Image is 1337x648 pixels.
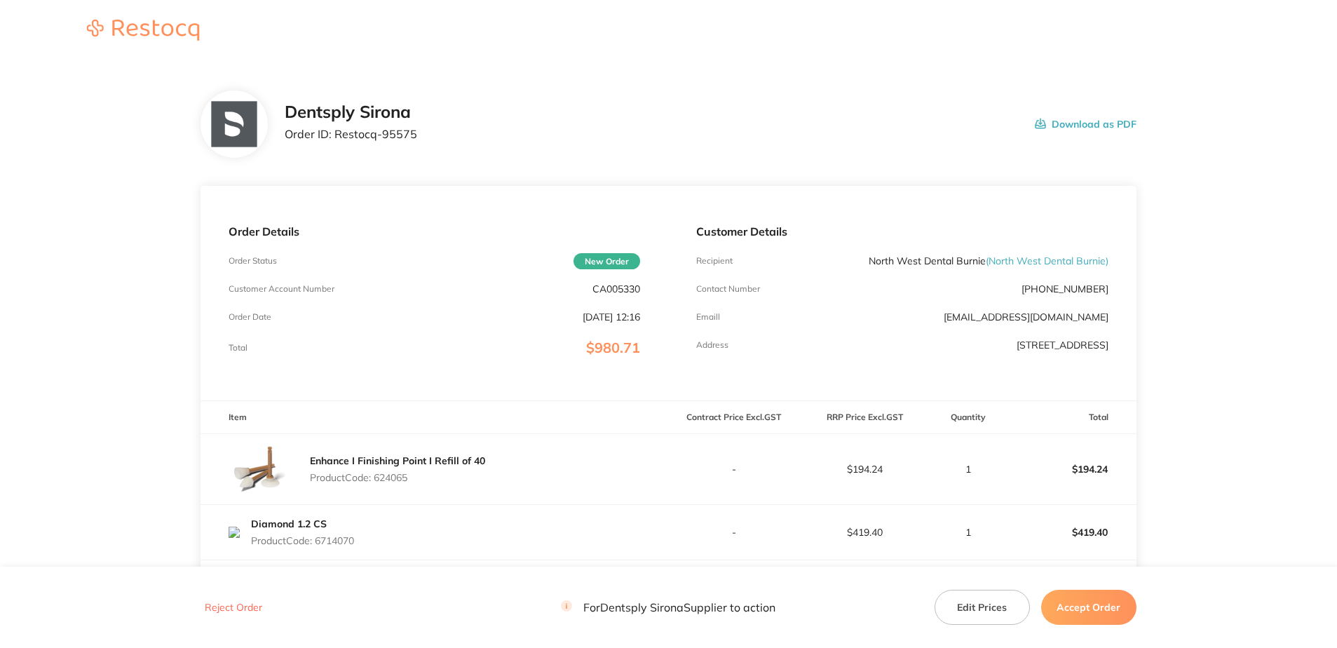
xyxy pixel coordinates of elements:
[986,255,1108,267] span: ( North West Dental Burnie )
[251,535,354,546] p: Product Code: 6714070
[1006,452,1136,486] p: $194.24
[696,225,1108,238] p: Customer Details
[229,343,247,353] p: Total
[668,401,799,434] th: Contract Price Excl. GST
[201,401,668,434] th: Item
[251,518,327,530] a: Diamond 1.2 CS
[799,401,930,434] th: RRP Price Excl. GST
[574,253,640,269] span: New Order
[1006,515,1136,549] p: $419.40
[800,464,930,475] p: $194.24
[1017,339,1108,351] p: [STREET_ADDRESS]
[869,255,1108,266] p: North West Dental Burnie
[201,602,266,614] button: Reject Order
[944,311,1108,323] a: [EMAIL_ADDRESS][DOMAIN_NAME]
[1005,401,1136,434] th: Total
[931,464,1005,475] p: 1
[669,527,799,538] p: -
[586,339,640,356] span: $980.71
[696,340,728,350] p: Address
[561,601,775,614] p: For Dentsply Sirona Supplier to action
[1022,283,1108,295] p: [PHONE_NUMBER]
[285,128,417,140] p: Order ID: Restocq- 95575
[229,312,271,322] p: Order Date
[696,312,720,322] p: Emaill
[1035,102,1136,146] button: Download as PDF
[1041,590,1136,625] button: Accept Order
[310,454,485,467] a: Enhance I Finishing Point I Refill of 40
[696,284,760,294] p: Contact Number
[285,102,417,122] h2: Dentsply Sirona
[229,256,277,266] p: Order Status
[229,284,334,294] p: Customer Account Number
[800,527,930,538] p: $419.40
[211,102,257,147] img: NTllNzd2NQ
[73,20,213,41] img: Restocq logo
[669,464,799,475] p: -
[583,311,640,323] p: [DATE] 12:16
[592,283,640,295] p: CA005330
[931,527,1005,538] p: 1
[310,472,485,483] p: Product Code: 624065
[696,256,733,266] p: Recipient
[229,527,240,538] img: aGU3YzRsNw
[935,590,1030,625] button: Edit Prices
[73,20,213,43] a: Restocq logo
[229,434,299,504] img: MjYybHdsMg
[930,401,1005,434] th: Quantity
[229,560,299,630] img: NjhlMnpnMA
[229,225,640,238] p: Order Details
